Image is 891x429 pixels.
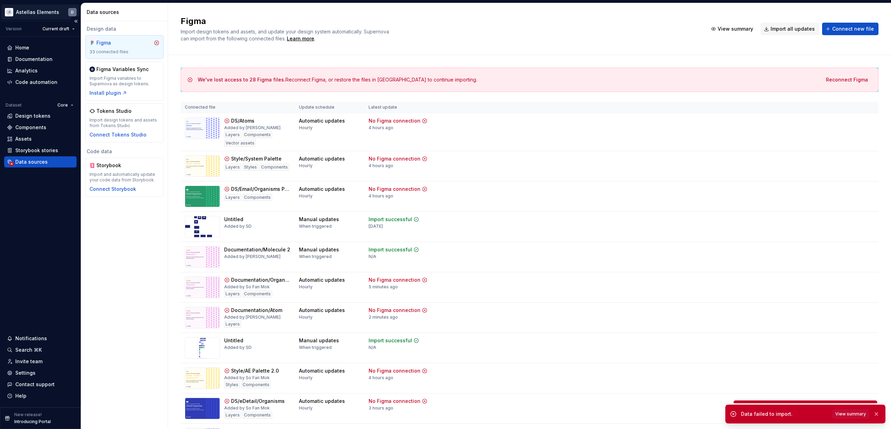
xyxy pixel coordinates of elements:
div: Figma [96,39,130,46]
th: Update schedule [295,102,364,113]
div: Hourly [299,284,313,290]
span: . [286,36,315,41]
a: Design tokens [4,110,77,122]
div: Figma Variables Sync [96,66,149,73]
div: DS/eDetail/Organisms [231,398,285,405]
button: Search ⌘K [4,344,77,356]
div: Components [243,412,272,419]
div: Storybook stories [15,147,58,154]
span: Import all updates [771,25,815,32]
div: Astellas Elements [16,9,59,16]
span: Import design tokens and assets, and update your design system automatically. Supernova can impor... [181,29,391,41]
a: Invite team [4,356,77,367]
div: Data failed to import. [741,411,828,418]
a: Data sources [4,156,77,167]
span: Core [57,102,68,108]
div: 4 hours ago [369,375,393,381]
div: [DATE] [369,224,383,229]
button: View summary [832,409,869,419]
div: Vector assets [224,140,256,147]
div: No Figma connection [369,155,420,162]
div: Layers [224,194,241,201]
div: Reconnect Figma, or restore the files in [GEOGRAPHIC_DATA] to continue importing. [198,76,477,83]
button: Connect new file [822,23,878,35]
div: 2 minutes ago [369,314,398,320]
div: Added by SD [224,345,252,350]
a: Settings [4,367,77,379]
div: Import Figma variables to Supernova as design tokens. [89,76,159,87]
div: Automatic updates [299,186,345,193]
div: Storybook [96,162,130,169]
button: Notifications [4,333,77,344]
span: View summary [718,25,753,32]
a: Learn more [287,35,314,42]
button: Connect Storybook [89,186,136,193]
div: Data sources [87,9,165,16]
div: Assets [15,135,32,142]
span: Current draft [42,26,69,32]
span: We've lost access to 28 Figma files. [198,77,285,83]
div: Help [15,392,26,399]
div: Tokens Studio [96,108,132,115]
div: 4 hours ago [369,125,393,131]
div: Hourly [299,375,313,381]
div: 5 minutes ago [369,284,398,290]
div: Style/AE Palette 2.0 [231,367,279,374]
div: Added by [PERSON_NAME] [224,125,281,131]
button: Astellas ElementsD [1,5,79,19]
div: Automatic updates [299,398,345,405]
div: Automatic updates [299,155,345,162]
div: Design tokens [15,112,50,119]
span: Reconnect Figma [826,76,868,83]
div: Notifications [15,335,47,342]
button: Collapse sidebar [71,16,81,26]
div: 4 hours ago [369,163,393,169]
a: Code automation [4,77,77,88]
div: Hourly [299,163,313,169]
div: Added by So Fan Mok [224,284,270,290]
a: Storybook stories [4,145,77,156]
div: Connect Tokens Studio [89,131,147,138]
div: Contact support [15,381,55,388]
div: DS/Atoms [231,117,254,124]
div: Components [241,381,271,388]
div: When triggered [299,224,332,229]
button: Current draft [39,24,78,34]
div: No Figma connection [369,307,420,314]
button: Help [4,390,77,401]
div: Hourly [299,314,313,320]
div: Added by [PERSON_NAME] [224,314,281,320]
div: Untitled [224,216,243,223]
div: Home [15,44,29,51]
th: Latest update [364,102,437,113]
div: No Figma connection [369,276,420,283]
div: Layers [224,412,241,419]
div: Search ⌘K [15,346,42,353]
a: Tokens StudioImport design tokens and assets from Tokens StudioConnect Tokens Studio [85,103,164,142]
div: Manual updates [299,216,339,223]
div: Components [243,194,272,201]
div: Documentation/Molecule 2 [224,246,290,253]
button: Contact support [4,379,77,390]
div: 33 connected files [89,49,159,55]
button: View summary [708,23,758,35]
div: Styles [243,164,258,171]
div: When triggered [299,345,332,350]
div: Settings [15,369,36,376]
div: Import successful [369,216,412,223]
div: Added by So Fan Mok [224,405,270,411]
div: Hourly [299,405,313,411]
div: Added by SD [224,224,252,229]
div: Added by [PERSON_NAME] [224,254,281,259]
a: Components [4,122,77,133]
a: Home [4,42,77,53]
div: Manual updates [299,337,339,344]
div: DS/Email/Organisms Phase 2 [231,186,291,193]
div: Untitled [224,337,243,344]
div: Code automation [15,79,57,86]
div: Automatic updates [299,117,345,124]
button: Import all updates [760,23,819,35]
div: Code data [85,148,164,155]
